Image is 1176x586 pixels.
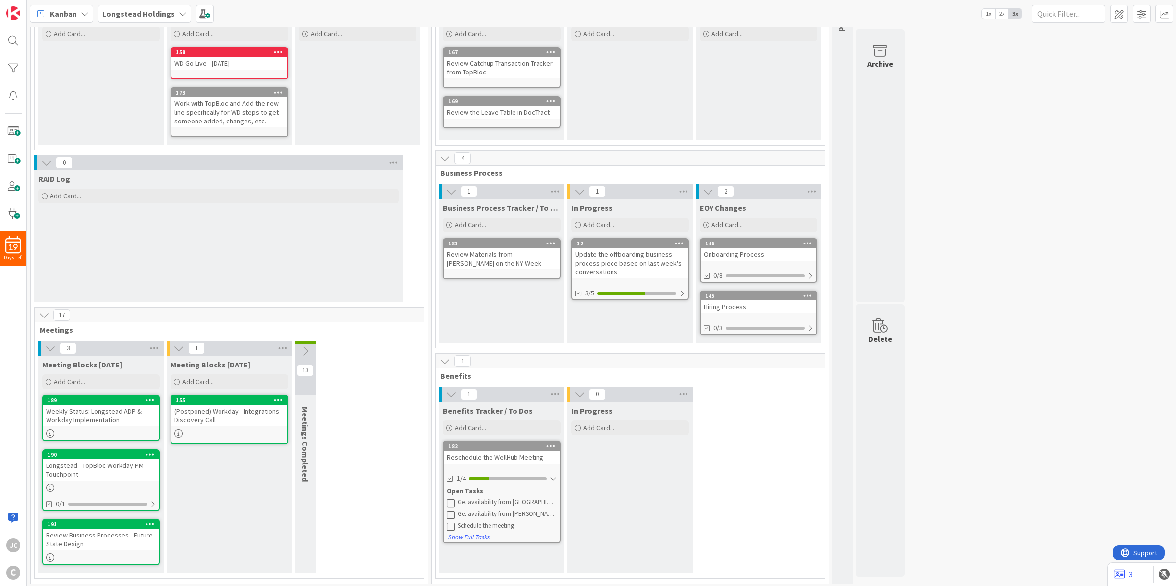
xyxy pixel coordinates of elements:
[572,248,688,278] div: Update the offboarding business process piece based on last week's conversations
[455,29,486,38] span: Add Card...
[448,49,560,56] div: 167
[171,405,287,426] div: (Postponed) Workday - Integrations Discovery Call
[54,377,85,386] span: Add Card...
[43,396,159,426] div: 189Weekly Status: Longstead ADP & Workday Implementation
[1008,9,1022,19] span: 3x
[297,365,314,376] span: 13
[43,520,159,529] div: 191
[461,186,477,197] span: 1
[40,325,412,335] span: Meetings
[700,203,746,213] span: EOY Changes
[60,342,76,354] span: 3
[56,157,73,169] span: 0
[444,106,560,119] div: Review the Leave Table in DocTract
[711,29,743,38] span: Add Card...
[182,377,214,386] span: Add Card...
[171,97,287,127] div: Work with TopBloc and Add the new line specifically for WD steps to get someone added, changes, etc.
[171,360,250,369] span: Meeting Blocks Tomorrow
[447,487,557,496] div: Open Tasks
[444,48,560,78] div: 167Review Catchup Transaction Tracker from TopBloc
[176,397,287,404] div: 155
[444,48,560,57] div: 167
[701,239,816,248] div: 146
[444,97,560,106] div: 169
[56,499,65,509] span: 0/1
[868,333,892,344] div: Delete
[171,396,287,426] div: 155(Postponed) Workday - Integrations Discovery Call
[572,239,688,248] div: 12
[53,309,70,321] span: 17
[171,88,287,97] div: 173
[458,498,557,506] div: Get availability from [GEOGRAPHIC_DATA]
[448,98,560,105] div: 169
[583,423,614,432] span: Add Card...
[982,9,995,19] span: 1x
[6,6,20,20] img: Visit kanbanzone.com
[441,371,812,381] span: Benefits
[311,29,342,38] span: Add Card...
[42,360,122,369] span: Meeting Blocks Today
[43,529,159,550] div: Review Business Processes - Future State Design
[701,248,816,261] div: Onboarding Process
[577,240,688,247] div: 12
[461,389,477,400] span: 1
[701,292,816,313] div: 145Hiring Process
[705,240,816,247] div: 146
[48,521,159,528] div: 191
[444,57,560,78] div: Review Catchup Transaction Tracker from TopBloc
[717,186,734,197] span: 2
[995,9,1008,19] span: 2x
[43,450,159,459] div: 190
[50,8,77,20] span: Kanban
[444,442,560,451] div: 182
[589,186,606,197] span: 1
[448,443,560,450] div: 182
[48,397,159,404] div: 189
[444,239,560,269] div: 181Review Materials from [PERSON_NAME] on the NY Week
[176,49,287,56] div: 158
[6,538,20,552] div: JC
[300,407,310,482] span: Meetings Completed
[443,203,561,213] span: Business Process Tracker / To Dos
[48,451,159,458] div: 190
[43,520,159,550] div: 191Review Business Processes - Future State Design
[583,29,614,38] span: Add Card...
[583,220,614,229] span: Add Card...
[448,532,490,543] button: Show Full Tasks
[454,152,471,164] span: 4
[455,220,486,229] span: Add Card...
[867,58,893,70] div: Archive
[441,168,812,178] span: Business Process
[444,248,560,269] div: Review Materials from [PERSON_NAME] on the NY Week
[572,239,688,278] div: 12Update the offboarding business process piece based on last week's conversations
[457,473,466,484] span: 1/4
[571,203,612,213] span: In Progress
[589,389,606,400] span: 0
[171,48,287,57] div: 158
[9,244,18,251] span: 19
[713,323,723,333] span: 0/3
[43,450,159,481] div: 190Longstead - TopBloc Workday PM Touchpoint
[713,270,723,281] span: 0/8
[444,239,560,248] div: 181
[444,451,560,464] div: Reschedule the WellHub Meeting
[43,459,159,481] div: Longstead - TopBloc Workday PM Touchpoint
[171,396,287,405] div: 155
[454,355,471,367] span: 1
[1032,5,1105,23] input: Quick Filter...
[444,442,560,464] div: 182Reschedule the WellHub Meeting
[21,1,45,13] span: Support
[38,174,70,184] span: RAID Log
[711,220,743,229] span: Add Card...
[1114,568,1133,580] a: 3
[455,423,486,432] span: Add Card...
[102,9,175,19] b: Longstead Holdings
[571,406,612,415] span: In Progress
[701,292,816,300] div: 145
[448,240,560,247] div: 181
[43,405,159,426] div: Weekly Status: Longstead ADP & Workday Implementation
[43,396,159,405] div: 189
[458,510,557,518] div: Get availability from [PERSON_NAME]
[444,97,560,119] div: 169Review the Leave Table in DocTract
[443,406,533,415] span: Benefits Tracker / To Dos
